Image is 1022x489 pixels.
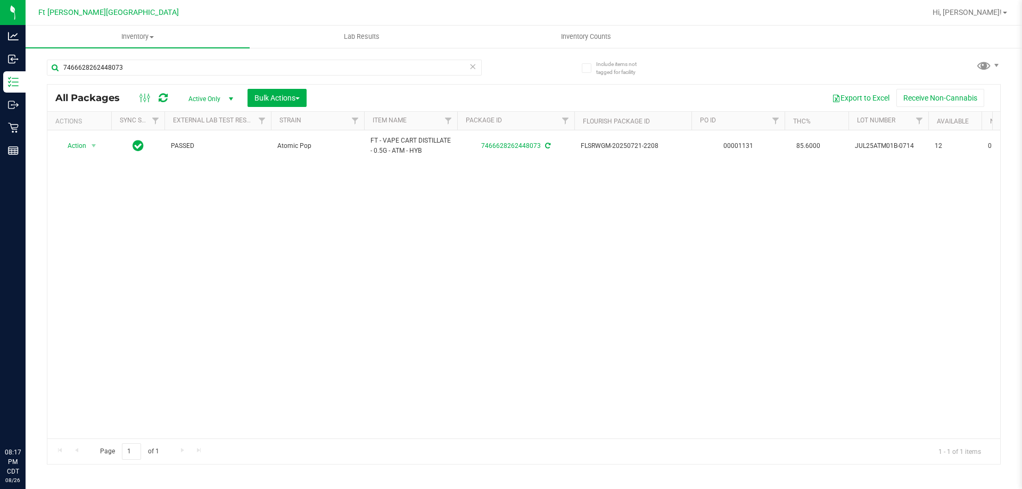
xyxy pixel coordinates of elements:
[329,32,394,42] span: Lab Results
[373,117,407,124] a: Item Name
[38,8,179,17] span: Ft [PERSON_NAME][GEOGRAPHIC_DATA]
[930,443,990,459] span: 1 - 1 of 1 items
[723,142,753,150] a: 00001131
[122,443,141,460] input: 1
[370,136,451,156] span: FT - VAPE CART DISTILLATE - 0.5G - ATM - HYB
[8,145,19,156] inline-svg: Reports
[173,117,257,124] a: External Lab Test Result
[254,94,300,102] span: Bulk Actions
[8,100,19,110] inline-svg: Outbound
[583,118,650,125] a: Flourish Package ID
[26,26,250,48] a: Inventory
[440,112,457,130] a: Filter
[11,404,43,436] iframe: Resource center
[581,141,685,151] span: FLSRWGM-20250721-2208
[911,112,928,130] a: Filter
[8,54,19,64] inline-svg: Inbound
[8,122,19,133] inline-svg: Retail
[8,77,19,87] inline-svg: Inventory
[825,89,896,107] button: Export to Excel
[8,31,19,42] inline-svg: Analytics
[5,476,21,484] p: 08/26
[855,141,922,151] span: JUL25ATM01B-0714
[481,142,541,150] a: 7466628262448073
[791,138,826,154] span: 85.6000
[58,138,87,153] span: Action
[857,117,895,124] a: Lot Number
[469,60,476,73] span: Clear
[55,118,107,125] div: Actions
[91,443,168,460] span: Page of 1
[147,112,164,130] a: Filter
[120,117,161,124] a: Sync Status
[347,112,364,130] a: Filter
[896,89,984,107] button: Receive Non-Cannabis
[547,32,625,42] span: Inventory Counts
[700,117,716,124] a: PO ID
[474,26,698,48] a: Inventory Counts
[171,141,265,151] span: PASSED
[277,141,358,151] span: Atomic Pop
[250,26,474,48] a: Lab Results
[543,142,550,150] span: Sync from Compliance System
[87,138,101,153] span: select
[793,118,811,125] a: THC%
[596,60,649,76] span: Include items not tagged for facility
[279,117,301,124] a: Strain
[26,32,250,42] span: Inventory
[933,8,1002,16] span: Hi, [PERSON_NAME]!
[47,60,482,76] input: Search Package ID, Item Name, SKU, Lot or Part Number...
[55,92,130,104] span: All Packages
[937,118,969,125] a: Available
[557,112,574,130] a: Filter
[248,89,307,107] button: Bulk Actions
[133,138,144,153] span: In Sync
[466,117,502,124] a: Package ID
[5,447,21,476] p: 08:17 PM CDT
[253,112,271,130] a: Filter
[935,141,975,151] span: 12
[767,112,785,130] a: Filter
